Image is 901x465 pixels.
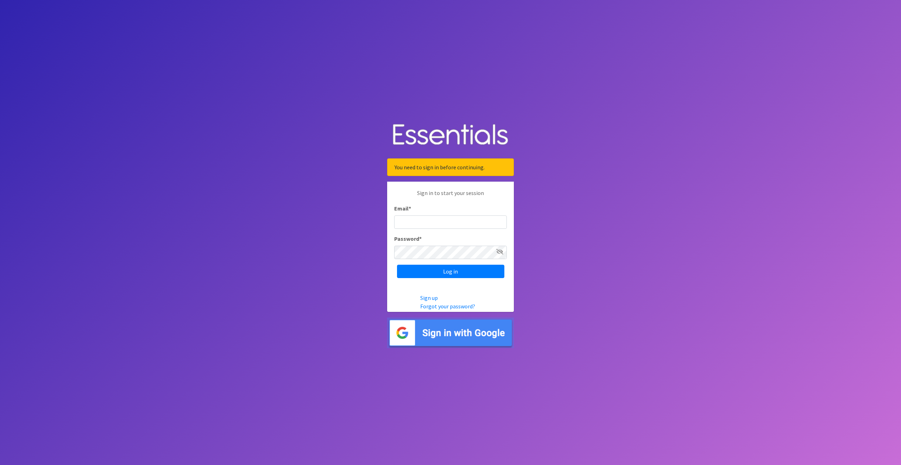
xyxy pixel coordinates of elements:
a: Sign up [420,294,438,301]
img: Human Essentials [387,117,514,153]
abbr: required [419,235,422,242]
label: Password [394,234,422,243]
label: Email [394,204,411,213]
div: You need to sign in before continuing. [387,158,514,176]
abbr: required [409,205,411,212]
input: Log in [397,265,504,278]
p: Sign in to start your session [394,189,507,204]
img: Sign in with Google [387,318,514,348]
a: Forgot your password? [420,303,475,310]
